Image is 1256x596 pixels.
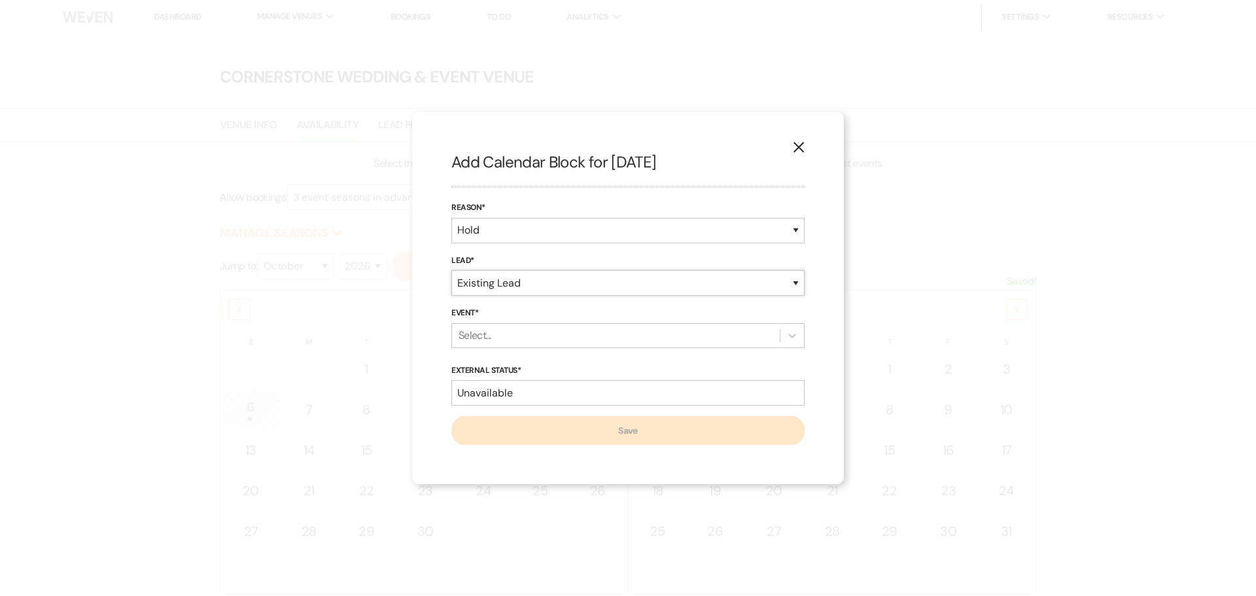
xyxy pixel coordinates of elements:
[451,151,805,173] h2: Add Calendar Block for [DATE]
[451,416,805,445] button: Save
[451,364,805,378] label: External Status*
[451,201,805,215] label: Reason*
[451,306,805,321] label: Event*
[451,254,805,268] label: Lead*
[459,328,491,343] div: Select...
